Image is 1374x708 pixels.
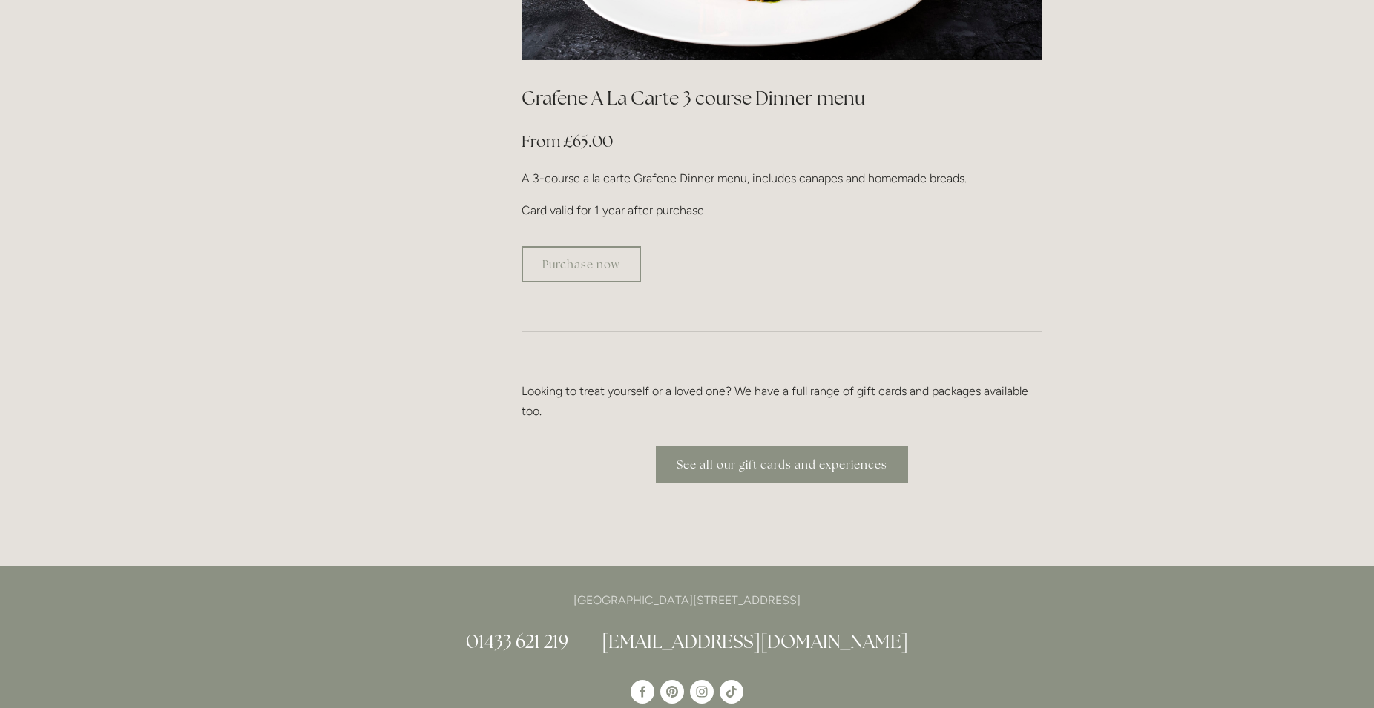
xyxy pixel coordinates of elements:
[522,246,641,282] a: Purchase now
[720,680,743,704] a: TikTok
[332,590,1042,610] p: [GEOGRAPHIC_DATA][STREET_ADDRESS]
[631,680,654,704] a: Losehill House Hotel & Spa
[660,680,684,704] a: Pinterest
[466,629,568,653] a: 01433 621 219
[522,127,1042,156] h3: From £65.00
[522,85,1042,111] h2: Grafene A La Carte 3 course Dinner menu
[690,680,714,704] a: Instagram
[602,629,908,653] a: [EMAIL_ADDRESS][DOMAIN_NAME]
[522,381,1042,421] p: Looking to treat yourself or a loved one? We have a full range of gift cards and packages availab...
[656,446,908,483] a: See all our gift cards and experiences
[522,168,1042,188] p: A 3-course a la carte Grafene Dinner menu, includes canapes and homemade breads.
[522,200,1042,220] p: Card valid for 1 year after purchase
